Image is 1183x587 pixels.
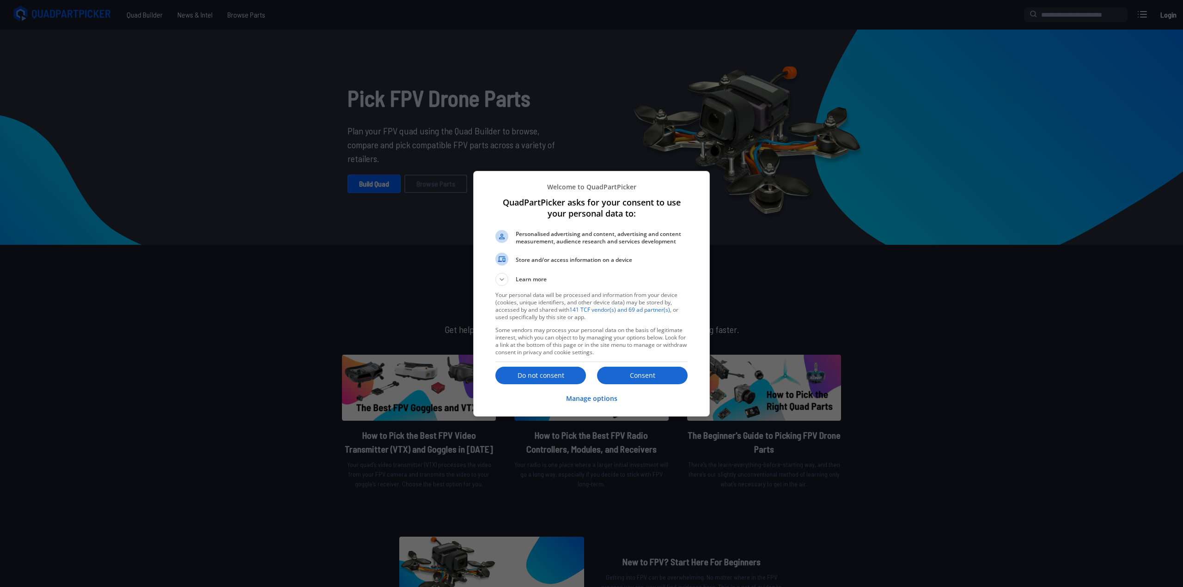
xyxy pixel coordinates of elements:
[566,394,617,403] p: Manage options
[516,275,547,286] span: Learn more
[495,197,688,219] h1: QuadPartPicker asks for your consent to use your personal data to:
[495,182,688,191] p: Welcome to QuadPartPicker
[516,256,688,264] span: Store and/or access information on a device
[516,230,688,245] span: Personalised advertising and content, advertising and content measurement, audience research and ...
[473,171,710,417] div: QuadPartPicker asks for your consent to use your personal data to:
[495,371,586,380] p: Do not consent
[566,389,617,409] button: Manage options
[495,273,688,286] button: Learn more
[495,367,586,384] button: Do not consent
[597,371,688,380] p: Consent
[495,327,688,356] p: Some vendors may process your personal data on the basis of legitimate interest, which you can ob...
[597,367,688,384] button: Consent
[495,291,688,321] p: Your personal data will be processed and information from your device (cookies, unique identifier...
[569,306,670,314] a: 141 TCF vendor(s) and 69 ad partner(s)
